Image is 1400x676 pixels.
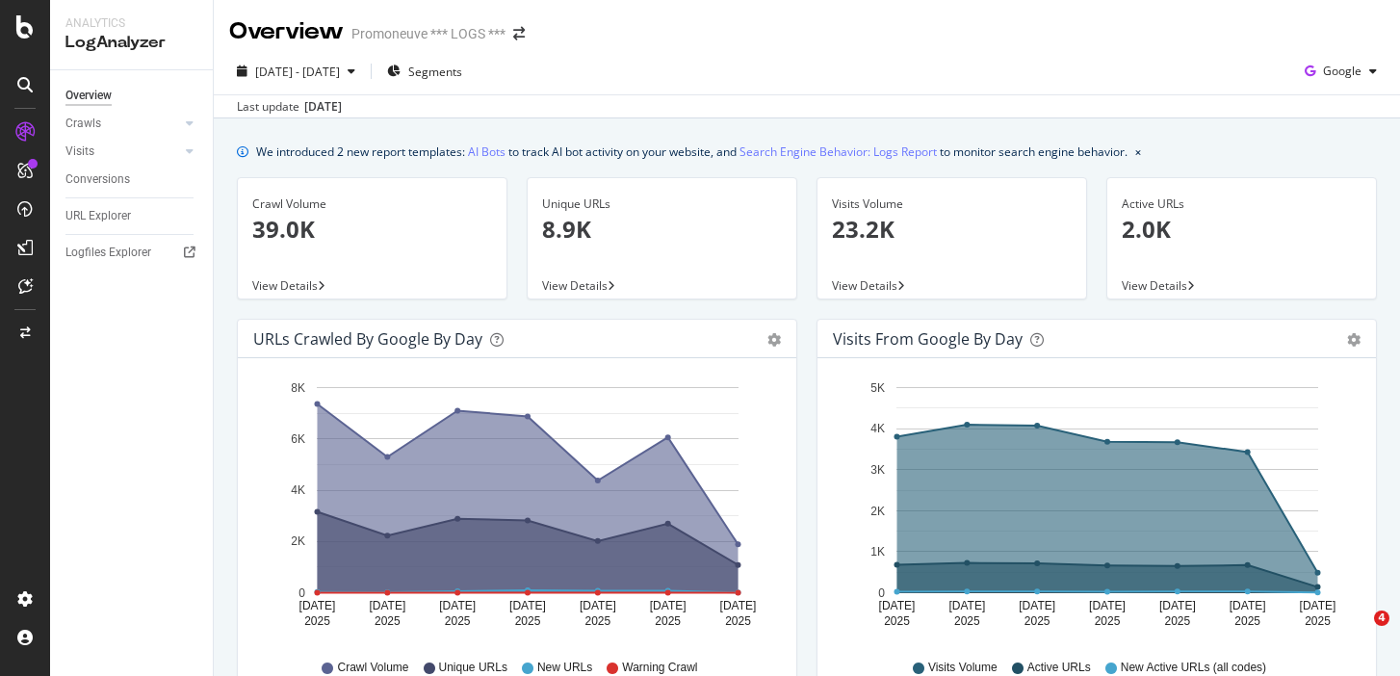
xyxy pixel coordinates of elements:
[253,329,482,349] div: URLs Crawled by Google by day
[928,660,998,676] span: Visits Volume
[291,535,305,549] text: 2K
[767,333,781,347] div: gear
[468,142,506,162] a: AI Bots
[299,599,336,612] text: [DATE]
[622,660,697,676] span: Warning Crawl
[1335,611,1381,657] iframe: Intercom live chat
[65,169,130,190] div: Conversions
[884,614,910,628] text: 2025
[650,599,687,612] text: [DATE]
[237,142,1377,162] div: info banner
[439,599,476,612] text: [DATE]
[542,277,608,294] span: View Details
[304,98,342,116] div: [DATE]
[1230,599,1266,612] text: [DATE]
[832,277,897,294] span: View Details
[509,599,546,612] text: [DATE]
[1121,660,1266,676] span: New Active URLs (all codes)
[65,243,199,263] a: Logfiles Explorer
[1027,660,1091,676] span: Active URLs
[256,142,1128,162] div: We introduced 2 new report templates: to track AI bot activity on your website, and to monitor se...
[1305,614,1331,628] text: 2025
[515,614,541,628] text: 2025
[1374,611,1389,626] span: 4
[252,213,492,246] p: 39.0K
[291,381,305,395] text: 8K
[870,463,885,477] text: 3K
[954,614,980,628] text: 2025
[542,195,782,213] div: Unique URLs
[1347,333,1361,347] div: gear
[1122,195,1361,213] div: Active URLs
[1122,213,1361,246] p: 2.0K
[879,599,916,612] text: [DATE]
[1300,599,1336,612] text: [DATE]
[1159,599,1196,612] text: [DATE]
[1122,277,1187,294] span: View Details
[584,614,610,628] text: 2025
[878,586,885,600] text: 0
[65,32,197,54] div: LogAnalyzer
[255,64,340,80] span: [DATE] - [DATE]
[1164,614,1190,628] text: 2025
[1019,599,1055,612] text: [DATE]
[1323,63,1361,79] span: Google
[65,243,151,263] div: Logfiles Explorer
[439,660,507,676] span: Unique URLs
[65,206,199,226] a: URL Explorer
[65,114,101,134] div: Crawls
[252,277,318,294] span: View Details
[65,86,112,106] div: Overview
[870,505,885,518] text: 2K
[1024,614,1050,628] text: 2025
[948,599,985,612] text: [DATE]
[375,614,401,628] text: 2025
[832,213,1072,246] p: 23.2K
[580,599,616,612] text: [DATE]
[337,660,408,676] span: Crawl Volume
[229,56,363,87] button: [DATE] - [DATE]
[655,614,681,628] text: 2025
[408,64,462,80] span: Segments
[65,142,180,162] a: Visits
[291,483,305,497] text: 4K
[229,15,344,48] div: Overview
[1130,138,1146,166] button: close banner
[739,142,937,162] a: Search Engine Behavior: Logs Report
[725,614,751,628] text: 2025
[291,432,305,446] text: 6K
[65,86,199,106] a: Overview
[833,374,1361,641] svg: A chart.
[720,599,757,612] text: [DATE]
[542,213,782,246] p: 8.9K
[379,56,470,87] button: Segments
[252,195,492,213] div: Crawl Volume
[870,423,885,436] text: 4K
[445,614,471,628] text: 2025
[1297,56,1385,87] button: Google
[65,15,197,32] div: Analytics
[65,114,180,134] a: Crawls
[513,27,525,40] div: arrow-right-arrow-left
[65,142,94,162] div: Visits
[537,660,592,676] span: New URLs
[870,545,885,559] text: 1K
[237,98,342,116] div: Last update
[253,374,781,641] svg: A chart.
[304,614,330,628] text: 2025
[870,381,885,395] text: 5K
[369,599,405,612] text: [DATE]
[1089,599,1126,612] text: [DATE]
[65,206,131,226] div: URL Explorer
[1234,614,1260,628] text: 2025
[65,169,199,190] a: Conversions
[1095,614,1121,628] text: 2025
[832,195,1072,213] div: Visits Volume
[833,329,1023,349] div: Visits from Google by day
[298,586,305,600] text: 0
